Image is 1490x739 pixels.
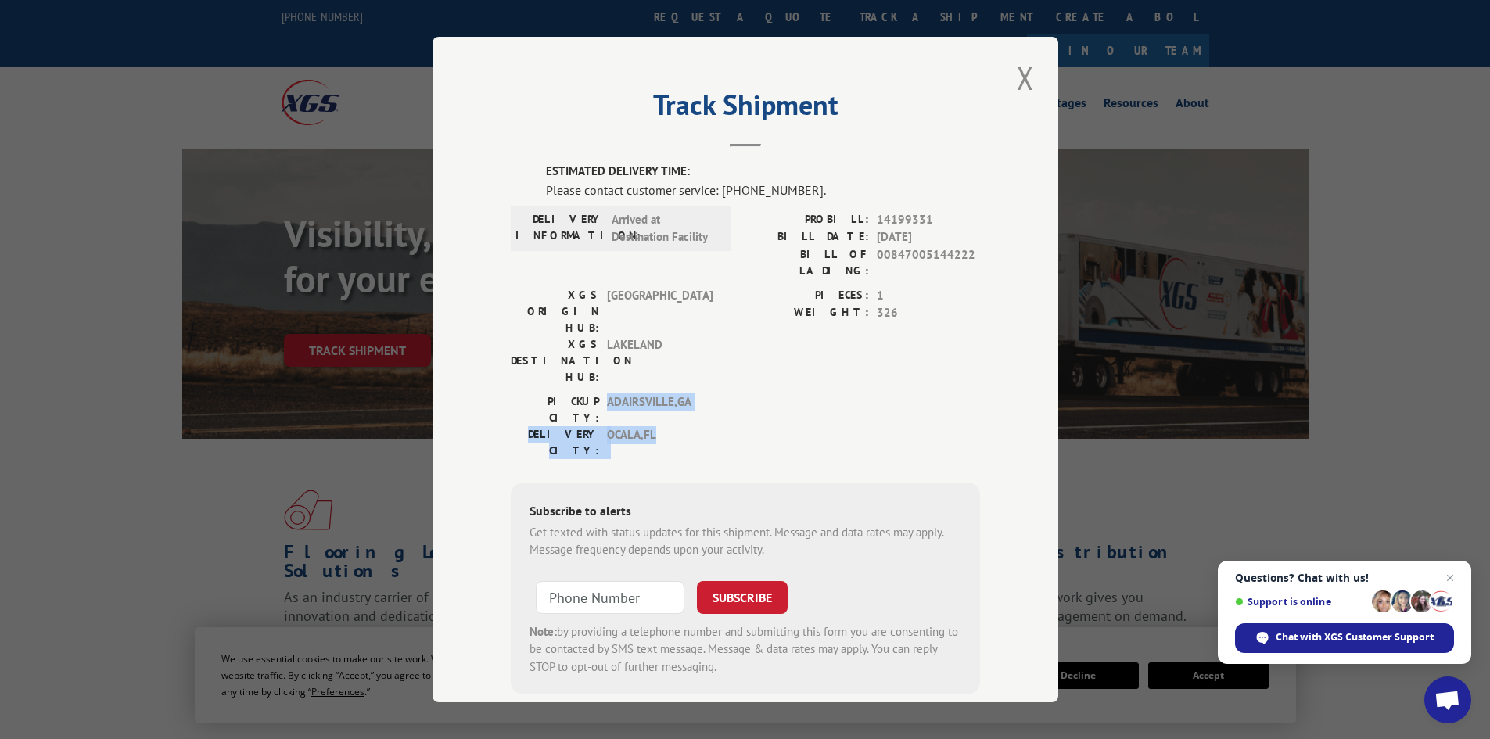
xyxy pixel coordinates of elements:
label: BILL DATE: [745,228,869,246]
span: 326 [877,304,980,322]
button: SUBSCRIBE [697,581,788,614]
span: Support is online [1235,596,1366,608]
label: ESTIMATED DELIVERY TIME: [546,163,980,181]
span: ADAIRSVILLE , GA [607,393,713,426]
strong: Note: [530,624,557,639]
span: 1 [877,287,980,305]
a: Open chat [1424,676,1471,723]
span: LAKELAND [607,336,713,386]
span: OCALA , FL [607,426,713,459]
span: [DATE] [877,228,980,246]
div: by providing a telephone number and submitting this form you are consenting to be contacted by SM... [530,623,961,676]
span: Chat with XGS Customer Support [1235,623,1454,653]
h2: Track Shipment [511,94,980,124]
div: Subscribe to alerts [530,501,961,524]
button: Close modal [1012,56,1039,99]
label: PROBILL: [745,211,869,229]
span: Chat with XGS Customer Support [1276,630,1434,644]
span: [GEOGRAPHIC_DATA] [607,287,713,336]
div: Get texted with status updates for this shipment. Message and data rates may apply. Message frequ... [530,524,961,559]
span: 00847005144222 [877,246,980,279]
label: DELIVERY CITY: [511,426,599,459]
span: 14199331 [877,211,980,229]
label: BILL OF LADING: [745,246,869,279]
input: Phone Number [536,581,684,614]
label: PICKUP CITY: [511,393,599,426]
div: Please contact customer service: [PHONE_NUMBER]. [546,181,980,199]
label: PIECES: [745,287,869,305]
label: DELIVERY INFORMATION: [515,211,604,246]
label: XGS DESTINATION HUB: [511,336,599,386]
label: XGS ORIGIN HUB: [511,287,599,336]
span: Arrived at Destination Facility [612,211,717,246]
span: Questions? Chat with us! [1235,572,1454,584]
label: WEIGHT: [745,304,869,322]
